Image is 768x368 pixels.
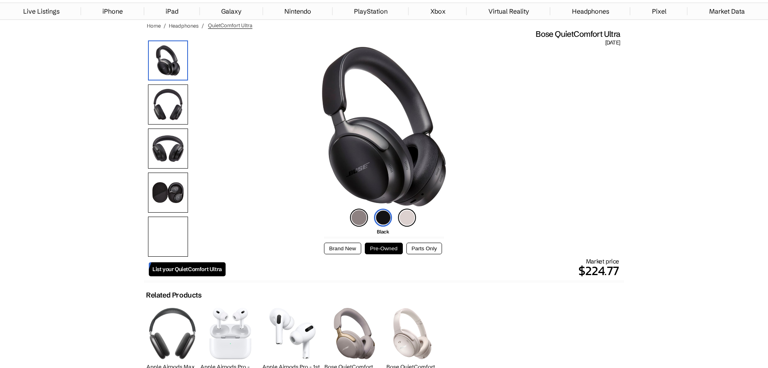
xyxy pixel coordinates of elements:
[98,3,127,19] a: iPhone
[484,3,533,19] a: Virtual Reality
[398,209,416,227] img: white-smoke-icon
[19,3,64,19] a: Live Listings
[149,262,226,276] a: List your QuietComfort Ultra
[146,291,202,300] h2: Related Products
[280,3,315,19] a: Nintendo
[350,3,392,19] a: PlayStation
[334,308,375,359] img: Bose QuietComfort Ultra
[152,266,222,273] span: List your QuietComfort Ultra
[149,308,195,359] img: Airpods Max
[374,209,392,227] img: black-icon
[147,22,161,29] a: Home
[406,243,442,254] button: Parts Only
[705,3,749,19] a: Market Data
[148,40,188,80] img: Bose QuietComfort Ultra
[202,22,204,29] span: /
[426,3,450,19] a: Xbox
[217,3,246,19] a: Galaxy
[365,243,403,254] button: Pre-Owned
[226,261,619,280] p: $224.77
[269,308,316,359] img: Airpods Pro 1st Generation
[605,39,620,46] span: [DATE]
[322,46,446,207] img: Bose QuietComfort Ultra
[350,209,368,227] img: sandstone-icon
[226,257,619,280] div: Market price
[148,84,188,125] img: front
[162,3,182,19] a: iPad
[210,308,251,359] img: Airpods Pro 2nd Generation
[536,29,620,39] span: Bose QuietComfort Ultra
[148,173,188,213] img: case
[393,308,432,359] img: Bose QuietComfort
[324,243,361,254] button: Brand New
[169,22,199,29] a: Headphones
[148,129,188,169] img: bottom
[148,217,188,257] img: using
[377,229,389,235] span: Black
[648,3,670,19] a: Pixel
[208,22,252,29] span: QuietComfort Ultra
[164,22,166,29] span: /
[568,3,613,19] a: Headphones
